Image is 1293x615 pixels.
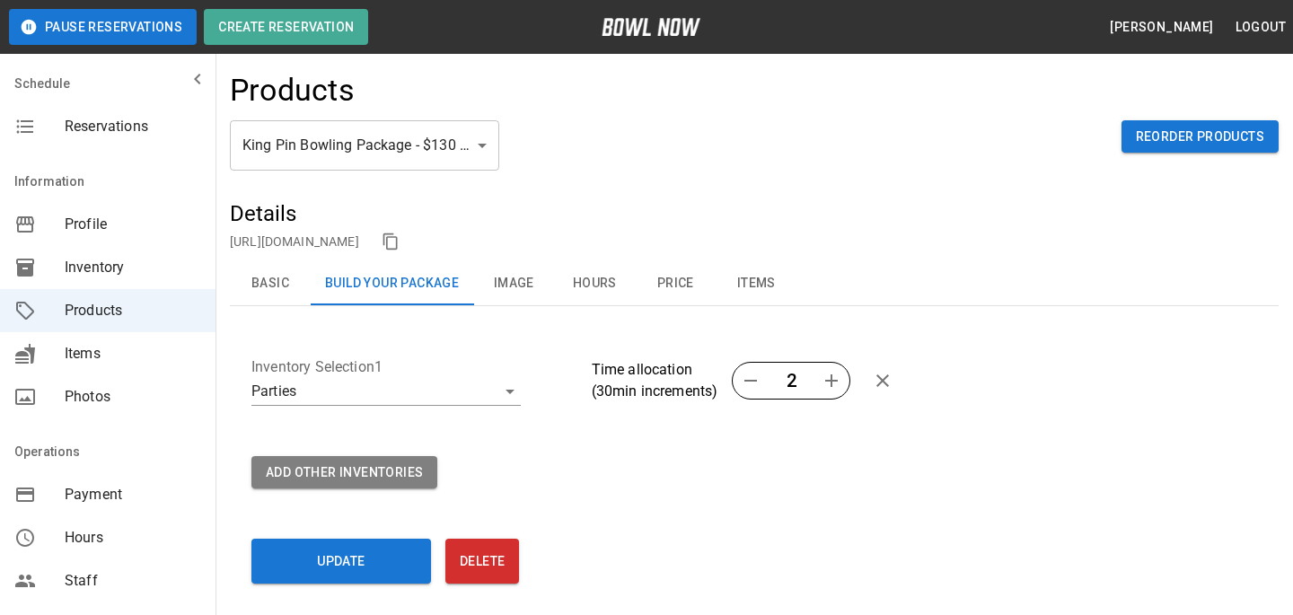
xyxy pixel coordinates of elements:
button: Add Other Inventories [251,456,437,489]
button: Image [473,262,554,305]
div: King Pin Bowling Package - $130 (Event) [230,120,499,171]
button: Pause Reservations [9,9,197,45]
div: basic tabs example [230,262,1279,305]
button: Logout [1228,11,1293,44]
span: Payment [65,484,201,505]
button: [PERSON_NAME] [1103,11,1220,44]
span: Inventory [65,257,201,278]
a: [URL][DOMAIN_NAME] [230,234,359,249]
span: Items [65,343,201,365]
button: Basic [230,262,311,305]
h4: Products [230,72,355,110]
div: Parties [251,377,521,406]
span: Reservations [65,116,201,137]
button: Items [716,262,796,305]
button: Reorder Products [1121,120,1279,154]
img: logo [602,18,700,36]
button: Create Reservation [204,9,368,45]
button: Hours [554,262,635,305]
legend: Inventory Selection 1 [251,356,577,377]
button: Delete [445,539,519,584]
span: Photos [65,386,201,408]
h5: Details [230,199,1279,228]
span: Products [65,300,201,321]
h6: 2 [769,366,814,395]
span: Profile [65,214,201,235]
button: Update [251,539,431,584]
span: Staff [65,570,201,592]
button: Price [635,262,716,305]
button: copy link [377,228,404,255]
button: Build Your Package [311,262,473,305]
span: Hours [65,527,201,549]
p: Time allocation (30min increments) [592,359,718,402]
button: remove inventory [865,363,901,399]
